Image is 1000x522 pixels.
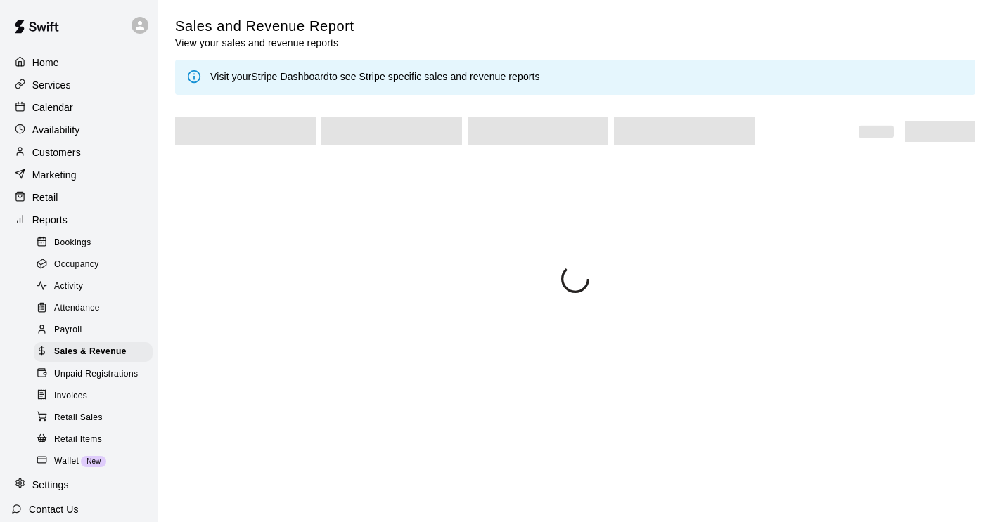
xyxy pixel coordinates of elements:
[34,298,158,320] a: Attendance
[34,429,158,450] a: Retail Items
[54,411,103,425] span: Retail Sales
[34,363,158,385] a: Unpaid Registrations
[29,502,79,516] p: Contact Us
[34,299,153,318] div: Attendance
[34,407,158,429] a: Retail Sales
[54,280,83,294] span: Activity
[34,365,153,384] div: Unpaid Registrations
[34,342,153,362] div: Sales & Revenue
[32,145,81,159] p: Customers
[34,233,153,253] div: Bookings
[32,56,59,70] p: Home
[32,190,58,204] p: Retail
[34,430,153,450] div: Retail Items
[175,36,354,50] p: View your sales and revenue reports
[54,323,82,337] span: Payroll
[54,455,79,469] span: Wallet
[251,71,329,82] a: Stripe Dashboard
[210,70,540,85] div: Visit your to see Stripe specific sales and revenue reports
[32,78,71,92] p: Services
[32,123,80,137] p: Availability
[81,457,106,465] span: New
[11,119,147,141] a: Availability
[32,100,73,115] p: Calendar
[54,367,138,381] span: Unpaid Registrations
[32,478,69,492] p: Settings
[34,450,158,472] a: WalletNew
[11,97,147,118] a: Calendar
[34,254,158,275] a: Occupancy
[34,452,153,471] div: WalletNew
[34,255,153,275] div: Occupancy
[32,213,68,227] p: Reports
[34,320,153,340] div: Payroll
[175,17,354,36] h5: Sales and Revenue Report
[34,232,158,254] a: Bookings
[54,389,87,403] span: Invoices
[11,164,147,185] a: Marketing
[34,320,158,341] a: Payroll
[11,209,147,230] a: Reports
[34,341,158,363] a: Sales & Revenue
[32,168,77,182] p: Marketing
[11,52,147,73] a: Home
[34,386,153,406] div: Invoices
[11,74,147,96] a: Services
[11,474,147,495] a: Settings
[54,345,127,359] span: Sales & Revenue
[11,187,147,208] a: Retail
[11,142,147,163] a: Customers
[34,276,158,298] a: Activity
[54,258,99,272] span: Occupancy
[54,236,91,250] span: Bookings
[34,408,153,428] div: Retail Sales
[54,301,100,315] span: Attendance
[54,433,102,447] span: Retail Items
[34,277,153,296] div: Activity
[34,385,158,407] a: Invoices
